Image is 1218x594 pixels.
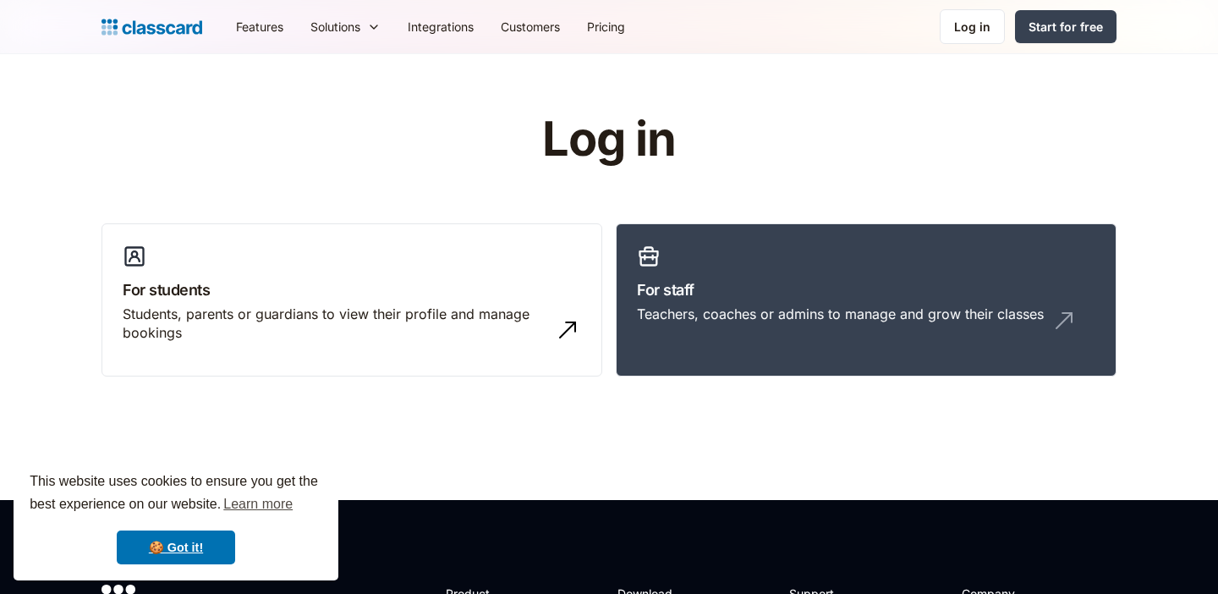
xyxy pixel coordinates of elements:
a: For staffTeachers, coaches or admins to manage and grow their classes [616,223,1116,377]
div: Solutions [310,18,360,36]
div: Solutions [297,8,394,46]
div: cookieconsent [14,455,338,580]
div: Students, parents or guardians to view their profile and manage bookings [123,305,547,343]
a: Features [222,8,297,46]
a: Customers [487,8,573,46]
a: Log in [940,9,1005,44]
div: Start for free [1029,18,1103,36]
a: home [101,15,202,39]
h1: Log in [341,113,878,166]
a: dismiss cookie message [117,531,235,564]
a: Pricing [573,8,639,46]
span: This website uses cookies to ensure you get the best experience on our website. [30,471,322,517]
a: learn more about cookies [221,492,295,517]
h3: For staff [637,278,1095,301]
h3: For students [123,278,581,301]
div: Teachers, coaches or admins to manage and grow their classes [637,305,1044,323]
a: For studentsStudents, parents or guardians to view their profile and manage bookings [101,223,602,377]
a: Start for free [1015,10,1116,43]
a: Integrations [394,8,487,46]
div: Log in [954,18,990,36]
